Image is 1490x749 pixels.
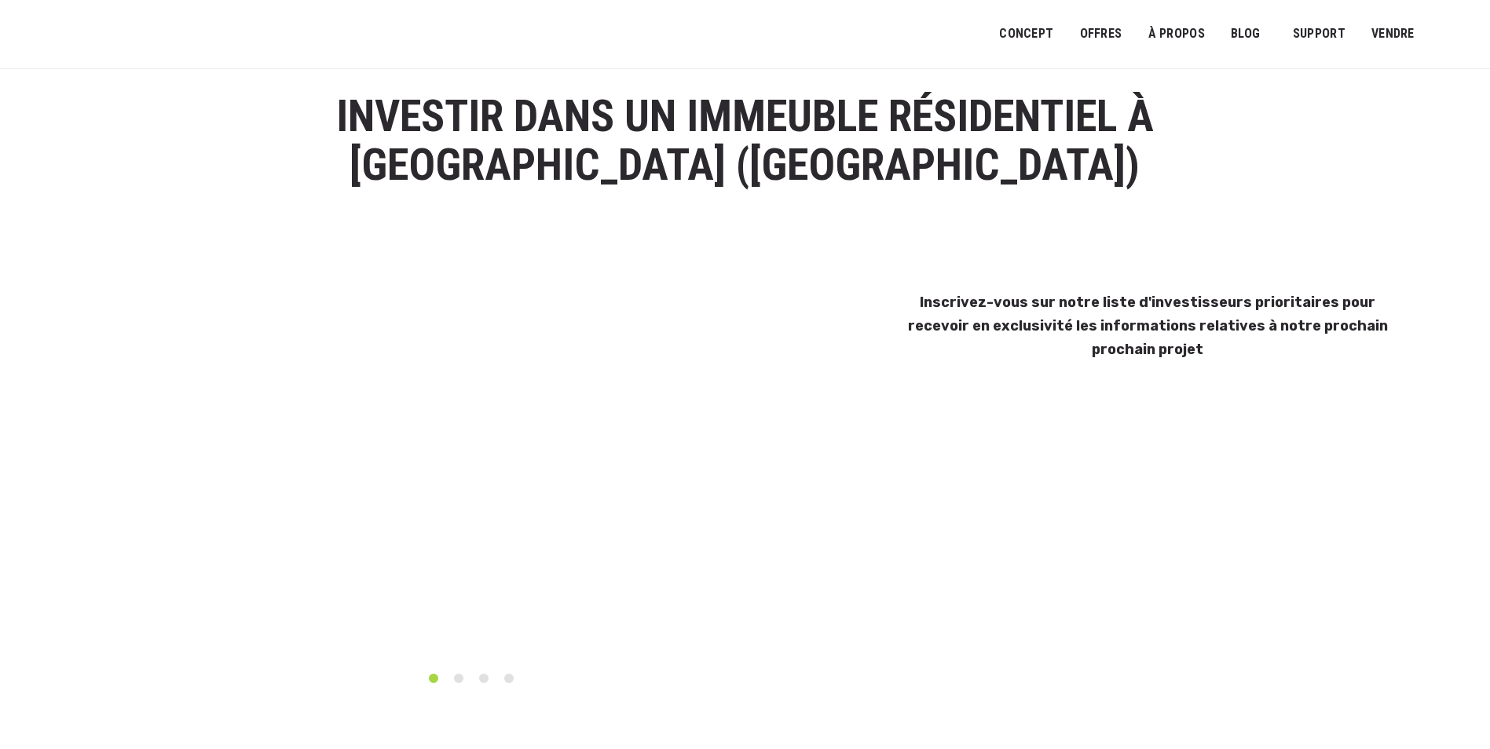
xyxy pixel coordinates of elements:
[864,236,918,290] img: top-left-green
[1069,16,1132,52] a: OFFRES
[476,670,492,686] button: 3
[1447,30,1461,39] img: Français
[903,290,1393,361] h3: Inscrivez-vous sur notre liste d'investisseurs prioritaires pour recevoir en exclusivité les info...
[1221,16,1271,52] a: Blog
[501,670,517,686] button: 4
[426,670,441,686] button: 1
[999,14,1466,53] nav: Menu principal
[1437,19,1471,49] a: Passer à
[1137,16,1215,52] a: À PROPOS
[451,670,467,686] button: 2
[247,93,1243,189] h1: Investir dans un immeuble résidentiel à [GEOGRAPHIC_DATA] ([GEOGRAPHIC_DATA])
[1283,16,1356,52] a: SUPPORT
[989,16,1064,52] a: Concept
[1361,16,1425,52] a: VENDRE
[97,236,844,656] img: dorn2
[24,17,145,57] img: Logo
